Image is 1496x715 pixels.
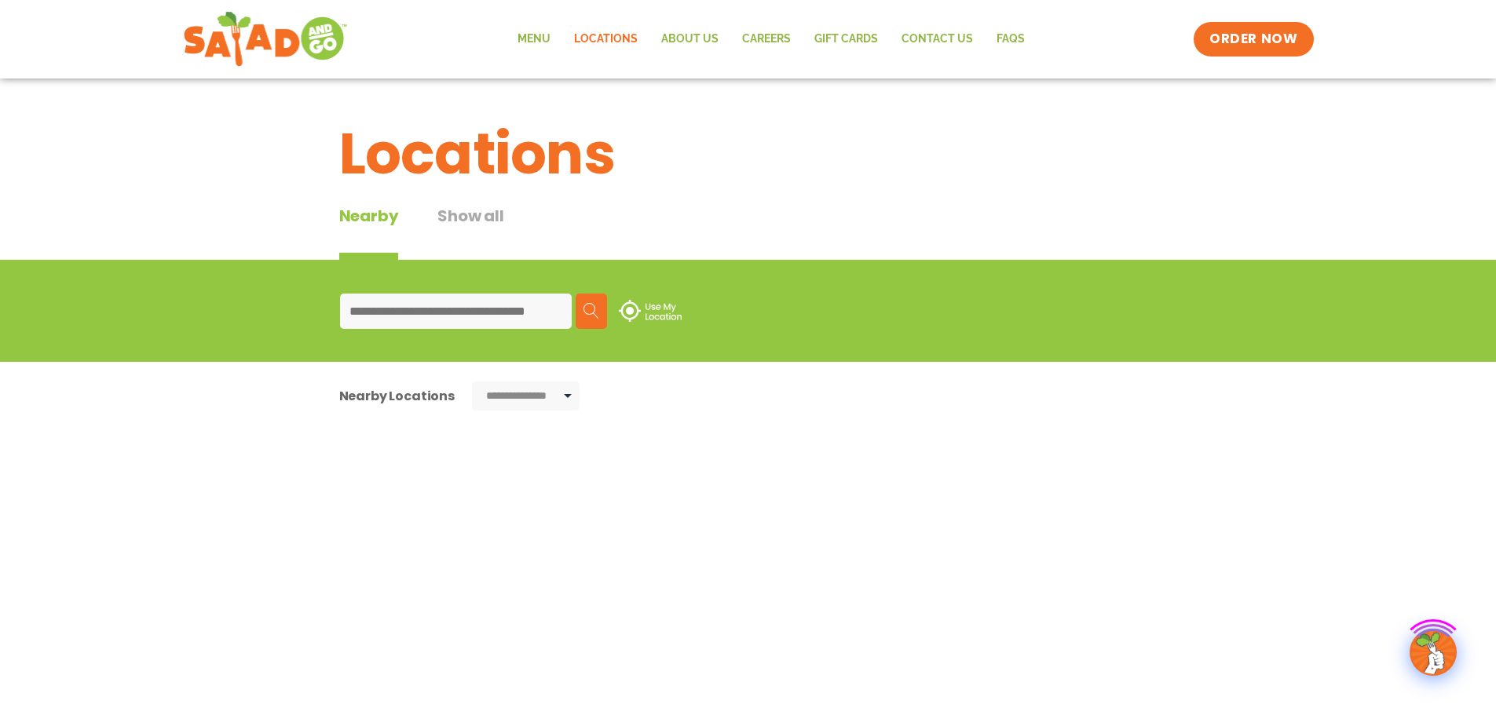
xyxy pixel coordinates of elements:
a: Menu [506,21,562,57]
a: ORDER NOW [1194,22,1313,57]
h1: Locations [339,111,1158,196]
a: GIFT CARDS [803,21,890,57]
nav: Menu [506,21,1037,57]
img: search.svg [583,303,599,319]
a: About Us [649,21,730,57]
span: ORDER NOW [1209,30,1297,49]
a: Contact Us [890,21,985,57]
button: Show all [437,204,503,260]
img: use-location.svg [619,300,682,322]
img: new-SAG-logo-768×292 [183,8,349,71]
a: Locations [562,21,649,57]
div: Nearby Locations [339,386,455,406]
a: FAQs [985,21,1037,57]
div: Nearby [339,204,399,260]
div: Tabbed content [339,204,543,260]
a: Careers [730,21,803,57]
